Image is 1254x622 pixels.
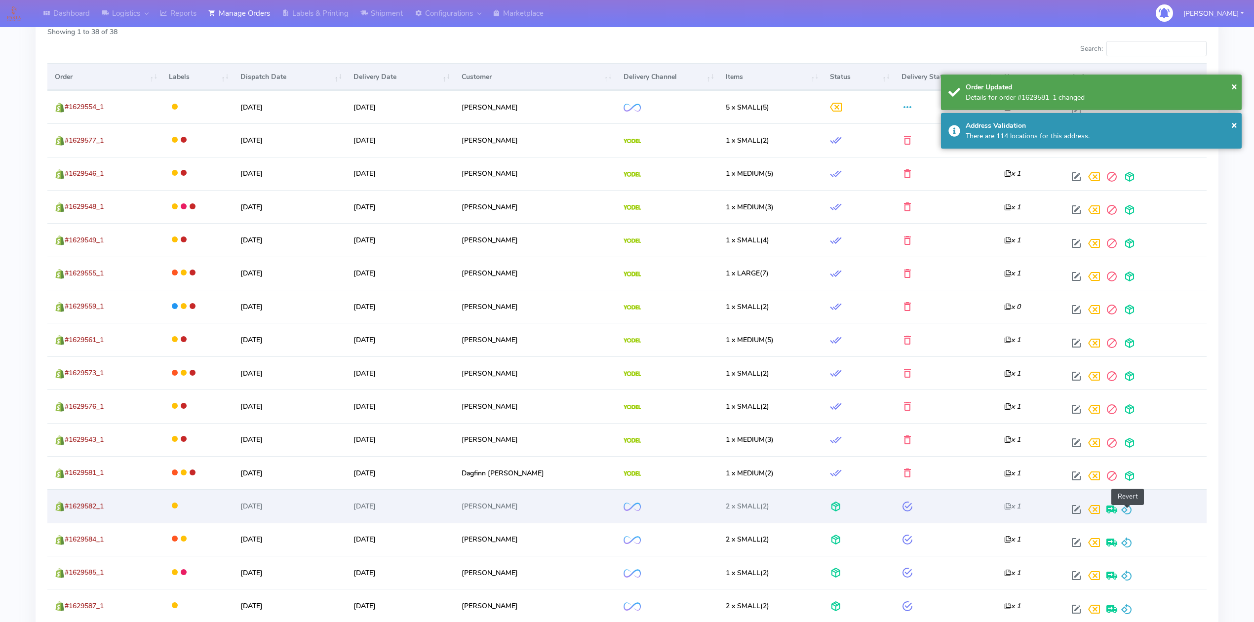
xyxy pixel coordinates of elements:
[346,556,454,589] td: [DATE]
[55,601,65,611] img: shopify.png
[726,269,760,278] span: 1 x LARGE
[454,389,616,423] td: [PERSON_NAME]
[624,471,641,476] img: Yodel
[65,601,104,611] span: #1629587_1
[1231,79,1237,94] button: Close
[65,535,104,544] span: #1629584_1
[1004,369,1020,378] i: x 1
[624,305,641,310] img: Yodel
[1080,41,1207,57] label: Search:
[894,63,997,90] th: Delivery Status: activate to sort column ascending
[346,63,454,90] th: Delivery Date: activate to sort column ascending
[65,235,104,245] span: #1629549_1
[1004,202,1020,212] i: x 1
[1004,535,1020,544] i: x 1
[726,103,760,112] span: 5 x SMALL
[65,468,104,477] span: #1629581_1
[454,423,616,456] td: [PERSON_NAME]
[346,423,454,456] td: [DATE]
[454,90,616,123] td: [PERSON_NAME]
[346,157,454,190] td: [DATE]
[1231,118,1237,131] span: ×
[616,63,718,90] th: Delivery Channel: activate to sort column ascending
[233,63,346,90] th: Dispatch Date: activate to sort column ascending
[233,523,346,556] td: [DATE]
[726,235,760,245] span: 1 x SMALL
[726,169,765,178] span: 1 x MEDIUM
[726,568,769,578] span: (2)
[454,257,616,290] td: [PERSON_NAME]
[726,468,765,478] span: 1 x MEDIUM
[1231,79,1237,93] span: ×
[1176,3,1251,24] button: [PERSON_NAME]
[1004,568,1020,578] i: x 1
[1004,302,1020,311] i: x 0
[346,123,454,156] td: [DATE]
[233,556,346,589] td: [DATE]
[65,269,104,278] span: #1629555_1
[726,136,760,145] span: 1 x SMALL
[346,356,454,389] td: [DATE]
[233,290,346,323] td: [DATE]
[726,269,769,278] span: (7)
[624,139,641,144] img: Yodel
[454,190,616,223] td: [PERSON_NAME]
[55,369,65,379] img: shopify.png
[454,290,616,323] td: [PERSON_NAME]
[966,120,1235,131] div: Address Validation
[233,489,346,522] td: [DATE]
[454,123,616,156] td: [PERSON_NAME]
[624,205,641,210] img: Yodel
[966,92,1235,103] div: Details for order #1629581_1 changed
[47,27,118,37] label: Showing 1 to 38 of 38
[233,157,346,190] td: [DATE]
[233,423,346,456] td: [DATE]
[726,103,769,112] span: (5)
[233,123,346,156] td: [DATE]
[726,302,769,311] span: (2)
[65,202,104,211] span: #1629548_1
[454,157,616,190] td: [PERSON_NAME]
[233,456,346,489] td: [DATE]
[55,568,65,578] img: shopify.png
[233,323,346,356] td: [DATE]
[346,589,454,622] td: [DATE]
[65,302,104,311] span: #1629559_1
[65,102,104,112] span: #1629554_1
[726,435,774,444] span: (3)
[454,456,616,489] td: Dagfinn [PERSON_NAME]
[65,435,104,444] span: #1629543_1
[55,169,65,179] img: shopify.png
[726,568,760,578] span: 1 x SMALL
[454,556,616,589] td: [PERSON_NAME]
[454,523,616,556] td: [PERSON_NAME]
[726,202,774,212] span: (3)
[65,136,104,145] span: #1629577_1
[624,238,641,243] img: Yodel
[454,323,616,356] td: [PERSON_NAME]
[346,456,454,489] td: [DATE]
[624,272,641,276] img: Yodel
[1106,41,1207,57] input: Search:
[346,290,454,323] td: [DATE]
[55,302,65,312] img: shopify.png
[47,63,161,90] th: Order: activate to sort column ascending
[1004,103,1020,112] i: x 1
[1004,169,1020,178] i: x 1
[726,202,765,212] span: 1 x MEDIUM
[65,169,104,178] span: #1629546_1
[346,223,454,256] td: [DATE]
[65,568,104,577] span: #1629585_1
[346,90,454,123] td: [DATE]
[346,190,454,223] td: [DATE]
[624,438,641,443] img: Yodel
[726,468,774,478] span: (2)
[726,402,769,411] span: (2)
[233,223,346,256] td: [DATE]
[726,369,760,378] span: 1 x SMALL
[233,90,346,123] td: [DATE]
[624,602,641,611] img: OnFleet
[966,131,1235,141] div: There are 114 locations for this address.
[1004,269,1020,278] i: x 1
[624,172,641,177] img: Yodel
